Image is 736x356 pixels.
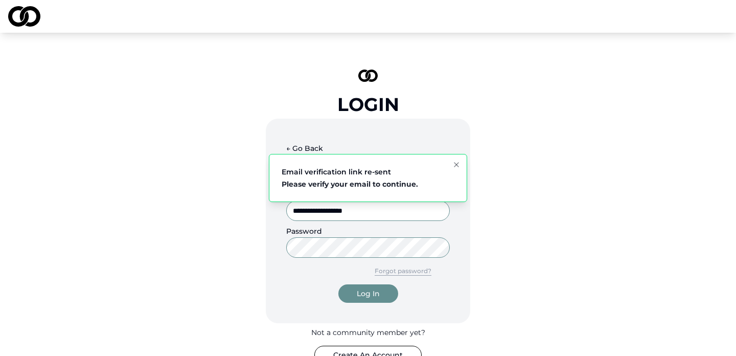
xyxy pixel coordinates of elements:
[286,227,322,236] label: Password
[338,284,398,303] button: Log In
[282,167,418,177] div: Email verification link re-sent
[356,262,450,280] button: Forgot password?
[286,139,323,158] button: ← Go Back
[337,94,399,115] div: Login
[358,70,378,82] img: logo
[311,327,425,338] div: Not a community member yet?
[282,180,418,189] b: Please verify your email to continue.
[357,288,380,299] div: Log In
[8,6,40,27] img: logo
